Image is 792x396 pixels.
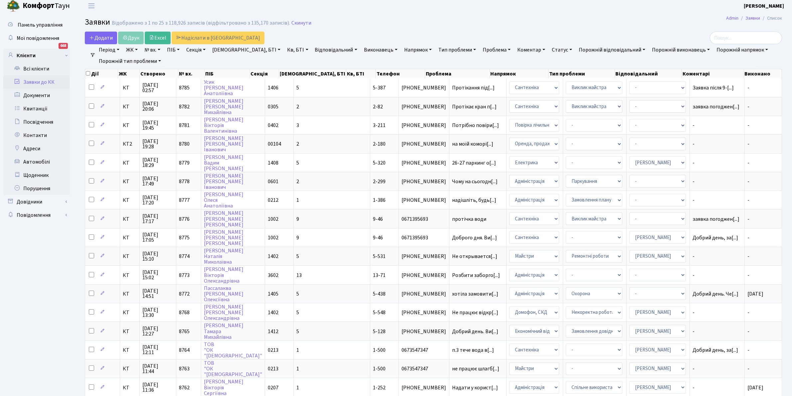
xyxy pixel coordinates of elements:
span: [DATE] 11:44 [142,363,173,374]
a: [PERSON_NAME]Вадим[PERSON_NAME] [204,154,243,172]
span: [DATE] [747,290,763,298]
span: 9 [296,215,299,223]
span: 8764 [179,346,190,354]
span: КТ [123,85,137,90]
span: КТ [123,310,137,315]
span: [DATE] 19:28 [142,139,173,149]
span: - [747,272,749,279]
span: - [747,197,749,204]
span: 2 [296,140,299,148]
span: [DATE] 17:20 [142,195,173,205]
a: [PERSON_NAME]НаталіяМиколаївна [204,247,243,266]
span: 5-387 [373,84,386,91]
span: 5-320 [373,159,386,167]
th: Коментарі [682,69,744,78]
span: 8775 [179,234,190,241]
span: - [747,253,749,260]
span: - [747,84,749,91]
a: [PERSON_NAME]ВікторіяОлександрівна [204,266,243,285]
span: - [693,254,741,259]
span: 0207 [268,384,278,391]
span: Панель управління [18,21,63,29]
a: [DEMOGRAPHIC_DATA], БТІ [210,44,283,56]
span: [DATE] 15:10 [142,251,173,262]
span: [PHONE_NUMBER] [401,160,446,166]
span: Протікає кран п[...] [452,103,497,110]
span: КТ [123,385,137,390]
span: [DATE] 15:02 [142,270,173,280]
a: Порожній напрямок [714,44,771,56]
a: Напрямок [401,44,434,56]
span: Таун [23,0,70,12]
span: Добрий день, за[...] [693,346,738,354]
span: Заявка після 9-[...] [693,84,734,91]
a: Коментар [515,44,548,56]
a: [PERSON_NAME][PERSON_NAME][PERSON_NAME] [204,228,243,247]
span: 0212 [268,197,278,204]
span: 1412 [268,328,278,335]
span: - [747,140,749,148]
span: 8773 [179,272,190,279]
span: Добрий день, за[...] [693,234,738,241]
th: Секція [250,69,279,78]
span: 2-82 [373,103,383,110]
span: КТ [123,347,137,353]
span: [PHONE_NUMBER] [401,310,446,315]
span: Не открывается[...] [452,253,497,260]
span: [DATE] 17:05 [142,232,173,243]
a: Порожній виконавець [649,44,713,56]
a: Статус [549,44,575,56]
span: п.3 тече вода в[...] [452,346,494,354]
th: Відповідальний [615,69,682,78]
button: Переключити навігацію [83,0,100,11]
th: № вх. [178,69,204,78]
span: [PHONE_NUMBER] [401,141,446,147]
span: 1 [296,384,299,391]
span: КТ [123,273,137,278]
a: Порожній відповідальний [576,44,648,56]
span: [DATE] 12:27 [142,326,173,336]
span: 1408 [268,159,278,167]
span: [PHONE_NUMBER] [401,104,446,109]
span: [DATE] 18:29 [142,157,173,168]
span: [DATE] 02:57 [142,82,173,93]
span: 1-252 [373,384,386,391]
span: 0213 [268,365,278,372]
span: 5 [296,84,299,91]
a: [PERSON_NAME][PERSON_NAME]Іванович [204,135,243,153]
span: хотіла замовити[...] [452,290,498,298]
span: - [693,179,741,184]
span: [DATE] 11:36 [142,382,173,393]
span: КТ [123,329,137,334]
a: Порушення [3,182,70,195]
span: 5 [296,309,299,316]
a: Заявки [745,15,760,22]
span: Додати [89,34,113,42]
span: 8782 [179,103,190,110]
th: ПІБ [205,69,250,78]
a: [PERSON_NAME][PERSON_NAME]Михайлівна [204,97,243,116]
a: [PERSON_NAME][PERSON_NAME][PERSON_NAME] [204,210,243,228]
span: КТ [123,216,137,222]
span: [PHONE_NUMBER] [401,254,446,259]
span: - [693,329,741,334]
span: - [693,198,741,203]
th: Створено [140,69,178,78]
a: Усик[PERSON_NAME]Анатоліївна [204,78,243,97]
span: 1402 [268,309,278,316]
span: 3 [296,122,299,129]
span: 2 [296,178,299,185]
span: 5-438 [373,290,386,298]
span: 0673547347 [401,347,446,353]
th: [DEMOGRAPHIC_DATA], БТІ [279,69,346,78]
span: [PHONE_NUMBER] [401,198,446,203]
span: Мої повідомлення [17,35,59,42]
span: 1-500 [373,346,386,354]
span: Доброго дня. Ви[...] [452,234,497,241]
span: Потрібно повіри[...] [452,122,499,129]
span: 5-531 [373,253,386,260]
a: Порожній тип проблеми [96,56,164,67]
span: 5 [296,159,299,167]
span: 8777 [179,197,190,204]
span: надішліть, будь[...] [452,197,496,204]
